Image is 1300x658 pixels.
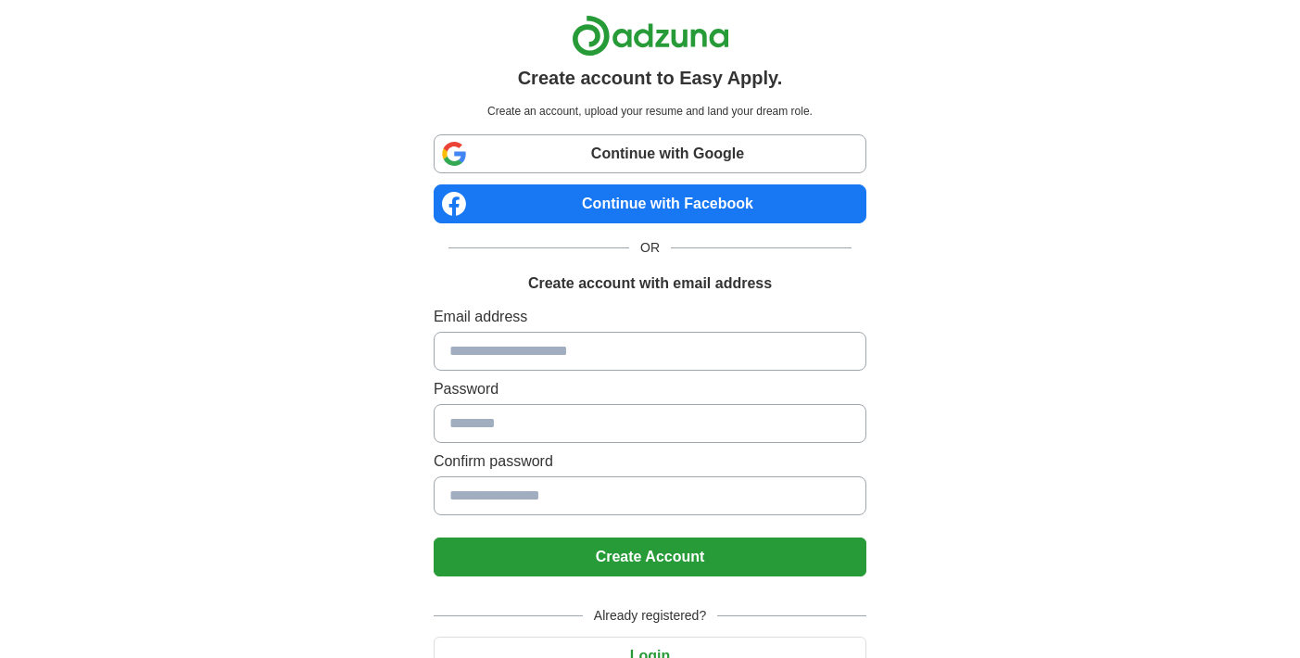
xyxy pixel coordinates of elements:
h1: Create account with email address [528,272,772,295]
button: Create Account [434,538,866,576]
h1: Create account to Easy Apply. [518,64,783,92]
label: Email address [434,306,866,328]
label: Confirm password [434,450,866,473]
span: OR [629,238,671,258]
a: Continue with Google [434,134,866,173]
p: Create an account, upload your resume and land your dream role. [437,103,863,120]
img: Adzuna logo [572,15,729,57]
label: Password [434,378,866,400]
span: Already registered? [583,606,717,626]
a: Continue with Facebook [434,184,866,223]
